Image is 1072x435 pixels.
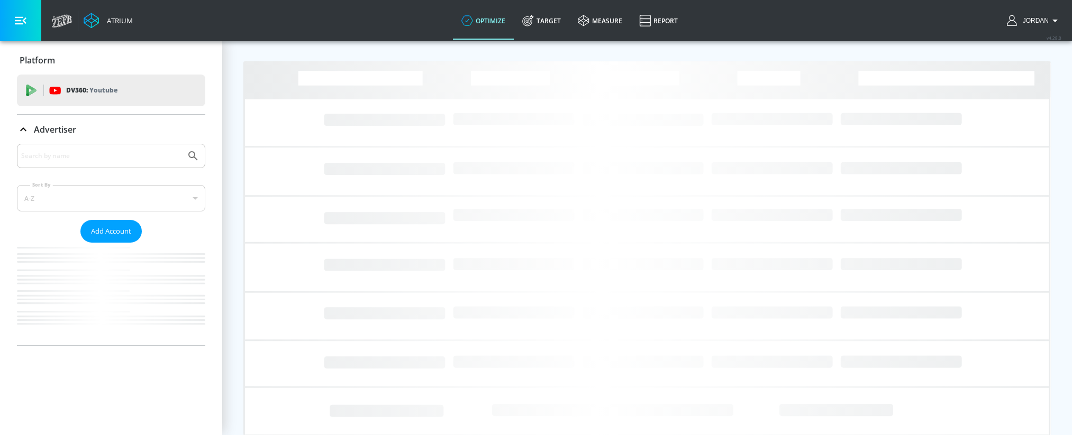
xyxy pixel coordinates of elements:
[91,225,131,237] span: Add Account
[17,243,205,345] nav: list of Advertiser
[514,2,569,40] a: Target
[34,124,76,135] p: Advertiser
[17,144,205,345] div: Advertiser
[17,115,205,144] div: Advertiser
[103,16,133,25] div: Atrium
[80,220,142,243] button: Add Account
[1019,17,1049,24] span: login as: jordan.patrick@zefr.com
[20,54,55,66] p: Platform
[569,2,631,40] a: measure
[453,2,514,40] a: optimize
[1007,14,1061,27] button: Jordan
[17,185,205,211] div: A-Z
[66,85,117,96] p: DV360:
[89,85,117,96] p: Youtube
[631,2,686,40] a: Report
[1047,35,1061,41] span: v 4.28.0
[30,181,53,188] label: Sort By
[84,13,133,29] a: Atrium
[21,149,181,163] input: Search by name
[17,45,205,75] div: Platform
[17,75,205,106] div: DV360: Youtube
